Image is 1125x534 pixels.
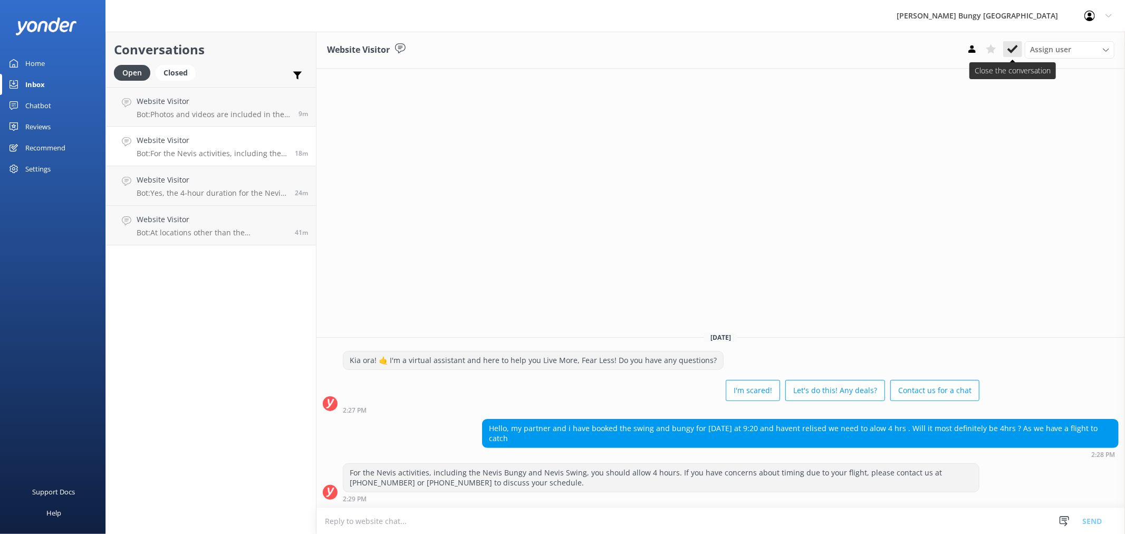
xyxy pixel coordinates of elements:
[25,74,45,95] div: Inbox
[106,206,316,245] a: Website VisitorBot:At locations other than the [GEOGRAPHIC_DATA], [GEOGRAPHIC_DATA], and Auckland...
[343,351,723,369] div: Kia ora! 🤙 I'm a virtual assistant and here to help you Live More, Fear Less! Do you have any que...
[137,228,287,237] p: Bot: At locations other than the [GEOGRAPHIC_DATA], [GEOGRAPHIC_DATA], and Auckland Bungy, a body...
[137,110,291,119] p: Bot: Photos and videos are included in the price of all our activities, except for the zipride, w...
[25,158,51,179] div: Settings
[785,380,885,401] button: Let's do this! Any deals?
[137,149,287,158] p: Bot: For the Nevis activities, including the Nevis Bungy and Nevis Swing, you should allow 4 hour...
[482,451,1119,458] div: 02:28pm 17-Aug-2025 (UTC +12:00) Pacific/Auckland
[295,149,308,158] span: 02:28pm 17-Aug-2025 (UTC +12:00) Pacific/Auckland
[343,407,367,414] strong: 2:27 PM
[726,380,780,401] button: I'm scared!
[137,214,287,225] h4: Website Visitor
[1030,44,1071,55] span: Assign user
[1025,41,1114,58] div: Assign User
[114,65,150,81] div: Open
[106,166,316,206] a: Website VisitorBot:Yes, the 4-hour duration for the Nevis Bungy Jump includes transport from [GEO...
[25,137,65,158] div: Recommend
[156,65,196,81] div: Closed
[137,174,287,186] h4: Website Visitor
[25,95,51,116] div: Chatbot
[343,464,979,492] div: For the Nevis activities, including the Nevis Bungy and Nevis Swing, you should allow 4 hours. If...
[46,502,61,523] div: Help
[343,496,367,502] strong: 2:29 PM
[25,53,45,74] div: Home
[25,116,51,137] div: Reviews
[137,96,291,107] h4: Website Visitor
[343,495,979,502] div: 02:29pm 17-Aug-2025 (UTC +12:00) Pacific/Auckland
[114,40,308,60] h2: Conversations
[299,109,308,118] span: 02:37pm 17-Aug-2025 (UTC +12:00) Pacific/Auckland
[704,333,737,342] span: [DATE]
[33,481,75,502] div: Support Docs
[1091,452,1115,458] strong: 2:28 PM
[483,419,1118,447] div: Hello, my partner and i have booked the swing and bungy for [DATE] at 9:20 and havent relised we ...
[16,17,76,35] img: yonder-white-logo.png
[137,135,287,146] h4: Website Visitor
[156,66,201,78] a: Closed
[295,188,308,197] span: 02:23pm 17-Aug-2025 (UTC +12:00) Pacific/Auckland
[106,127,316,166] a: Website VisitorBot:For the Nevis activities, including the Nevis Bungy and Nevis Swing, you shoul...
[343,406,979,414] div: 02:27pm 17-Aug-2025 (UTC +12:00) Pacific/Auckland
[114,66,156,78] a: Open
[890,380,979,401] button: Contact us for a chat
[137,188,287,198] p: Bot: Yes, the 4-hour duration for the Nevis Bungy Jump includes transport from [GEOGRAPHIC_DATA] ...
[295,228,308,237] span: 02:05pm 17-Aug-2025 (UTC +12:00) Pacific/Auckland
[106,87,316,127] a: Website VisitorBot:Photos and videos are included in the price of all our activities, except for ...
[327,43,390,57] h3: Website Visitor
